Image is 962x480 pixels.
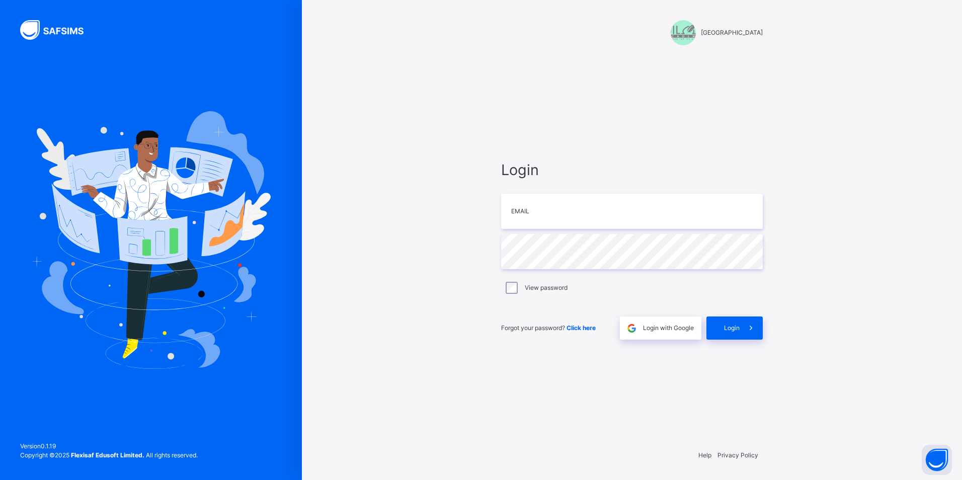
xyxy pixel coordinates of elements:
span: Login [501,159,763,181]
a: Privacy Policy [717,451,758,459]
label: View password [525,283,568,292]
span: Forgot your password? [501,324,596,332]
span: Copyright © 2025 All rights reserved. [20,451,198,459]
span: Login with Google [643,324,694,333]
span: Login [724,324,740,333]
img: SAFSIMS Logo [20,20,96,40]
a: Click here [567,324,596,332]
img: google.396cfc9801f0270233282035f929180a.svg [626,323,637,334]
span: Version 0.1.19 [20,442,198,451]
span: [GEOGRAPHIC_DATA] [701,28,763,37]
strong: Flexisaf Edusoft Limited. [71,451,144,459]
button: Open asap [922,445,952,475]
a: Help [698,451,711,459]
img: Hero Image [31,111,271,369]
